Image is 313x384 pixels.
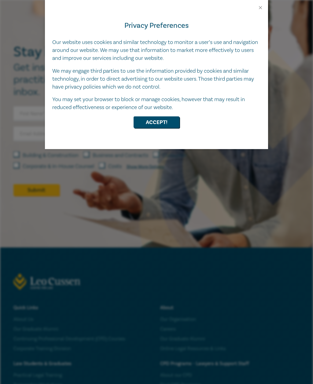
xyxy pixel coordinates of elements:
[52,67,261,91] p: We may engage third parties to use the information provided by cookies and similar technology, in...
[258,5,263,10] button: Close
[52,38,261,62] p: Our website uses cookies and similar technology to monitor a user’s use and navigation around our...
[52,96,261,112] p: You may set your browser to block or manage cookies, however that may result in reduced effective...
[134,116,179,128] button: Accept!
[52,20,261,31] h4: Privacy Preferences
